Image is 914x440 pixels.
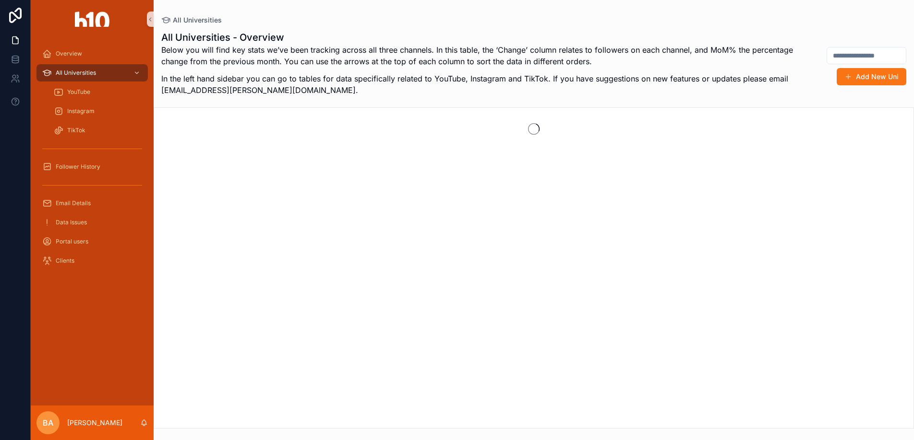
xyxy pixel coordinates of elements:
span: TikTok [67,127,85,134]
a: Clients [36,252,148,269]
a: Portal users [36,233,148,250]
span: Overview [56,50,82,58]
p: Below you will find key stats we’ve been tracking across all three channels. In this table, the ‘... [161,44,806,67]
span: Instagram [67,107,95,115]
a: YouTube [48,83,148,101]
span: YouTube [67,88,90,96]
span: BA [43,417,53,428]
a: Email Details [36,195,148,212]
span: Follower History [56,163,100,171]
span: All Universities [56,69,96,77]
span: All Universities [173,15,222,25]
a: All Universities [36,64,148,81]
p: In the left hand sidebar you can go to tables for data specifically related to YouTube, Instagram... [161,73,806,96]
a: All Universities [161,15,222,25]
p: [PERSON_NAME] [67,418,122,428]
a: Data Issues [36,214,148,231]
h1: All Universities - Overview [161,31,806,44]
span: Clients [56,257,74,265]
a: Instagram [48,103,148,120]
span: Data Issues [56,219,87,226]
a: TikTok [48,122,148,139]
div: scrollable content [31,38,154,282]
button: Add New Uni [837,68,906,85]
a: Follower History [36,158,148,175]
span: Portal users [56,238,88,245]
a: Overview [36,45,148,62]
span: Email Details [56,199,91,207]
img: App logo [75,12,109,27]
